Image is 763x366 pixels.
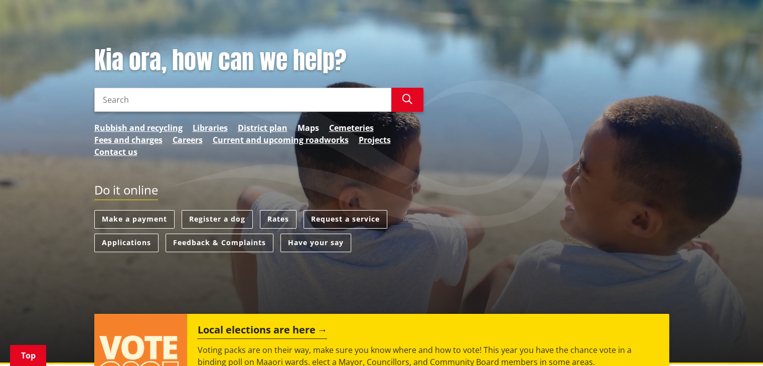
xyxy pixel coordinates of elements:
[359,134,391,146] a: Projects
[166,234,273,252] a: Feedback & Complaints
[94,122,183,134] a: Rubbish and recycling
[94,88,391,112] input: Search input
[193,122,228,134] a: Libraries
[94,146,137,158] a: Contact us
[297,122,319,134] a: Maps
[238,122,287,134] a: District plan
[182,210,253,229] a: Register a dog
[10,345,46,366] a: Top
[329,122,374,134] a: Cemeteries
[260,210,296,229] a: Rates
[280,234,351,252] a: Have your say
[94,210,175,229] a: Make a payment
[94,234,159,252] a: Applications
[94,183,158,201] h2: Do it online
[303,210,387,229] a: Request a service
[213,134,349,146] a: Current and upcoming roadworks
[173,134,203,146] a: Careers
[197,324,327,339] h2: Local elections are here
[94,134,163,146] a: Fees and charges
[717,324,753,360] iframe: Messenger Launcher
[94,46,423,75] h1: Kia ora, how can we help?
